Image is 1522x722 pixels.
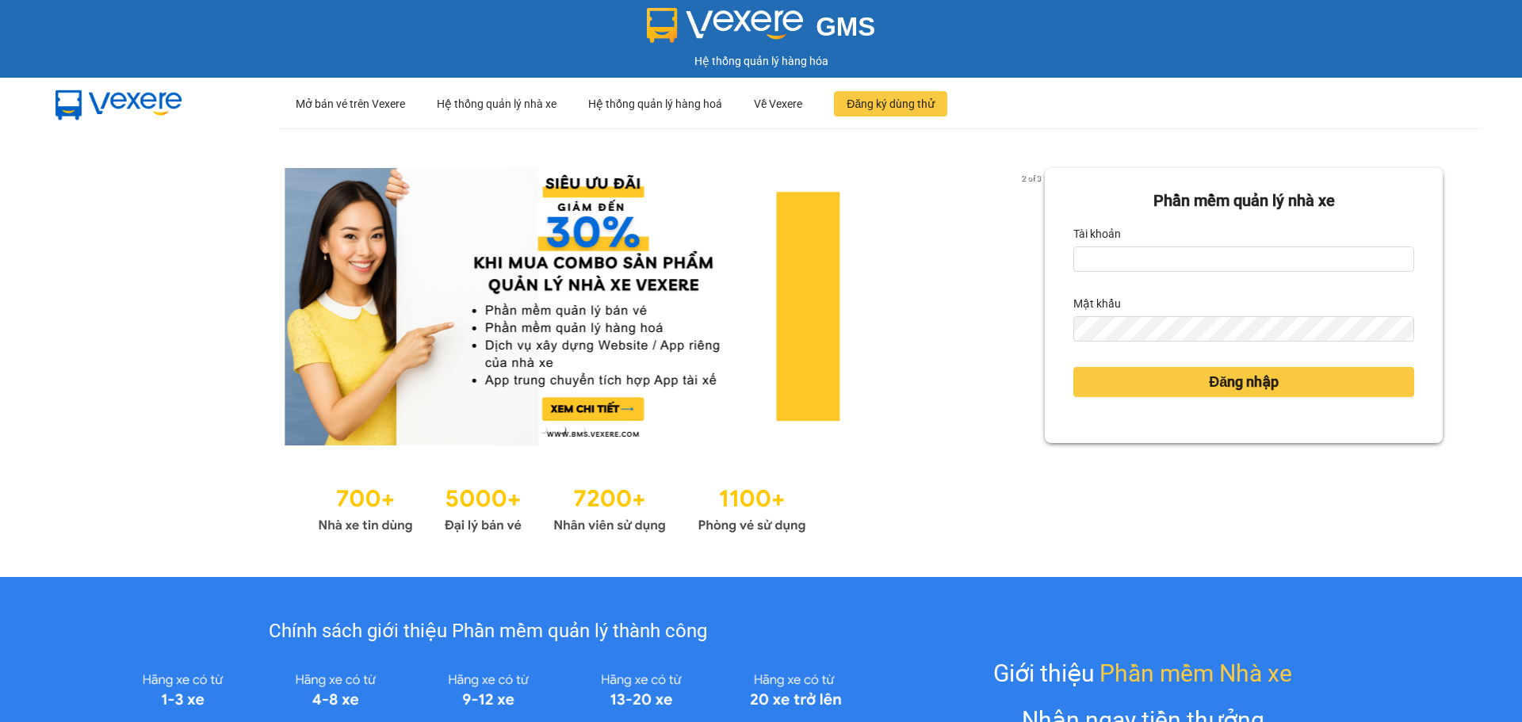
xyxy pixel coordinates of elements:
button: next slide / item [1023,168,1045,445]
label: Tài khoản [1073,221,1121,246]
div: Hệ thống quản lý hàng hoá [588,78,722,129]
label: Mật khẩu [1073,291,1121,316]
p: 2 of 3 [1017,168,1045,189]
div: Giới thiệu [993,655,1292,692]
li: slide item 2 [559,426,565,433]
button: Đăng ký dùng thử [834,91,947,117]
div: Hệ thống quản lý hàng hóa [4,52,1518,70]
img: mbUUG5Q.png [40,78,198,130]
li: slide item 3 [578,426,584,433]
span: Đăng ký dùng thử [847,95,935,113]
span: Đăng nhập [1209,371,1279,393]
img: logo 2 [647,8,804,43]
div: Chính sách giới thiệu Phần mềm quản lý thành công [106,617,870,647]
span: GMS [816,12,875,41]
button: Đăng nhập [1073,367,1414,397]
li: slide item 1 [540,426,546,433]
input: Tài khoản [1073,246,1414,272]
div: Phần mềm quản lý nhà xe [1073,189,1414,213]
div: Về Vexere [754,78,802,129]
img: Statistics.png [318,477,806,537]
button: previous slide / item [79,168,101,445]
div: Hệ thống quản lý nhà xe [437,78,556,129]
span: Phần mềm Nhà xe [1099,655,1292,692]
div: Mở bán vé trên Vexere [296,78,405,129]
a: GMS [647,24,876,36]
input: Mật khẩu [1073,316,1414,342]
